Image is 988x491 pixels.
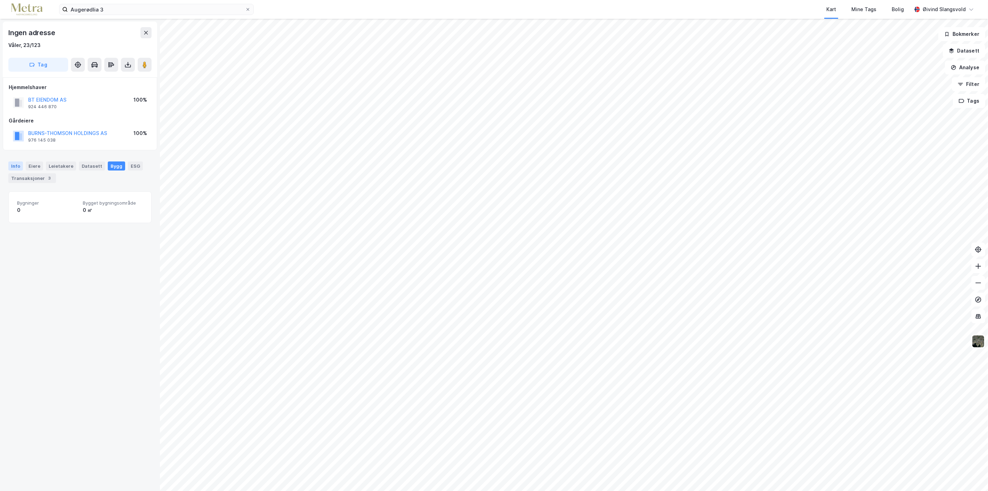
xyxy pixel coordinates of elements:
button: Tags [953,94,985,108]
div: 100% [133,96,147,104]
div: Hjemmelshaver [9,83,151,92]
div: Leietakere [46,161,76,171]
div: Bolig [892,5,904,14]
span: Bygget bygningsområde [83,200,143,206]
div: 100% [133,129,147,137]
div: Kart [826,5,836,14]
div: Ingen adresse [8,27,56,38]
div: Øivind Slangsvold [923,5,966,14]
button: Bokmerker [938,27,985,41]
div: Mine Tags [851,5,876,14]
div: Gårdeiere [9,117,151,125]
div: 3 [46,175,53,182]
div: Transaksjoner [8,173,56,183]
iframe: Chat Widget [953,458,988,491]
div: Info [8,161,23,171]
div: 976 145 038 [28,137,56,143]
img: 9k= [972,335,985,348]
button: Analyse [945,61,985,74]
div: 0 ㎡ [83,206,143,214]
button: Datasett [943,44,985,58]
button: Filter [952,77,985,91]
div: Kontrollprogram for chat [953,458,988,491]
div: Datasett [79,161,105,171]
span: Bygninger [17,200,77,206]
img: metra-logo.256734c3b2bbffee19d4.png [11,3,42,16]
input: Søk på adresse, matrikkel, gårdeiere, leietakere eller personer [68,4,245,15]
div: Bygg [108,161,125,171]
div: 0 [17,206,77,214]
div: Våler, 23/123 [8,41,41,49]
div: ESG [128,161,143,171]
div: 924 446 870 [28,104,57,110]
div: Eiere [26,161,43,171]
button: Tag [8,58,68,72]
